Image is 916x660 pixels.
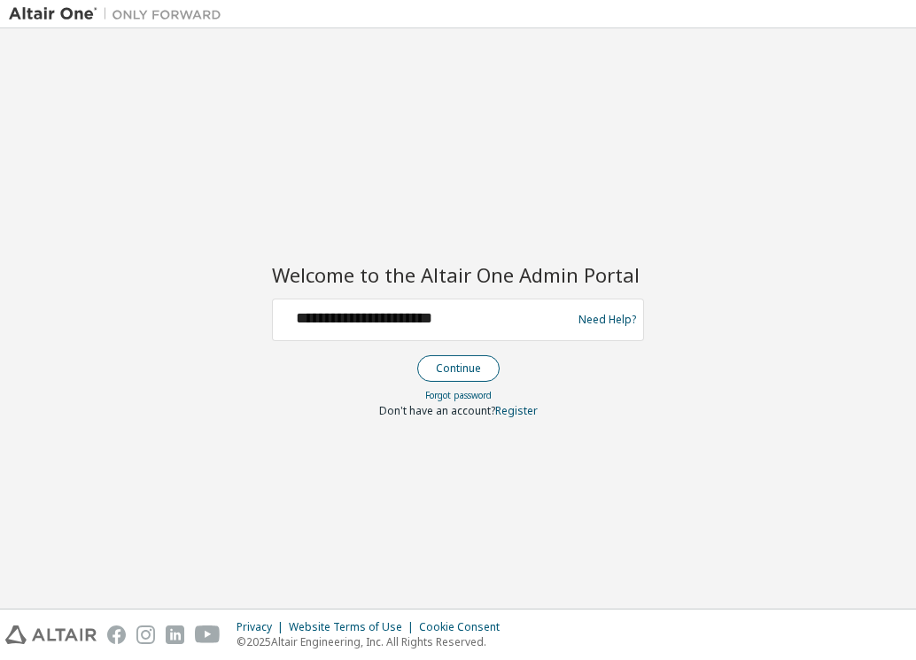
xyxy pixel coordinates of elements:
img: instagram.svg [136,625,155,644]
a: Register [495,403,538,418]
span: Don't have an account? [379,403,495,418]
a: Forgot password [425,389,492,401]
button: Continue [417,355,500,382]
div: Privacy [237,620,289,634]
img: Altair One [9,5,230,23]
img: youtube.svg [195,625,221,644]
a: Need Help? [578,319,636,320]
h2: Welcome to the Altair One Admin Portal [272,262,644,287]
p: © 2025 Altair Engineering, Inc. All Rights Reserved. [237,634,510,649]
img: linkedin.svg [166,625,184,644]
img: facebook.svg [107,625,126,644]
div: Website Terms of Use [289,620,419,634]
img: altair_logo.svg [5,625,97,644]
div: Cookie Consent [419,620,510,634]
